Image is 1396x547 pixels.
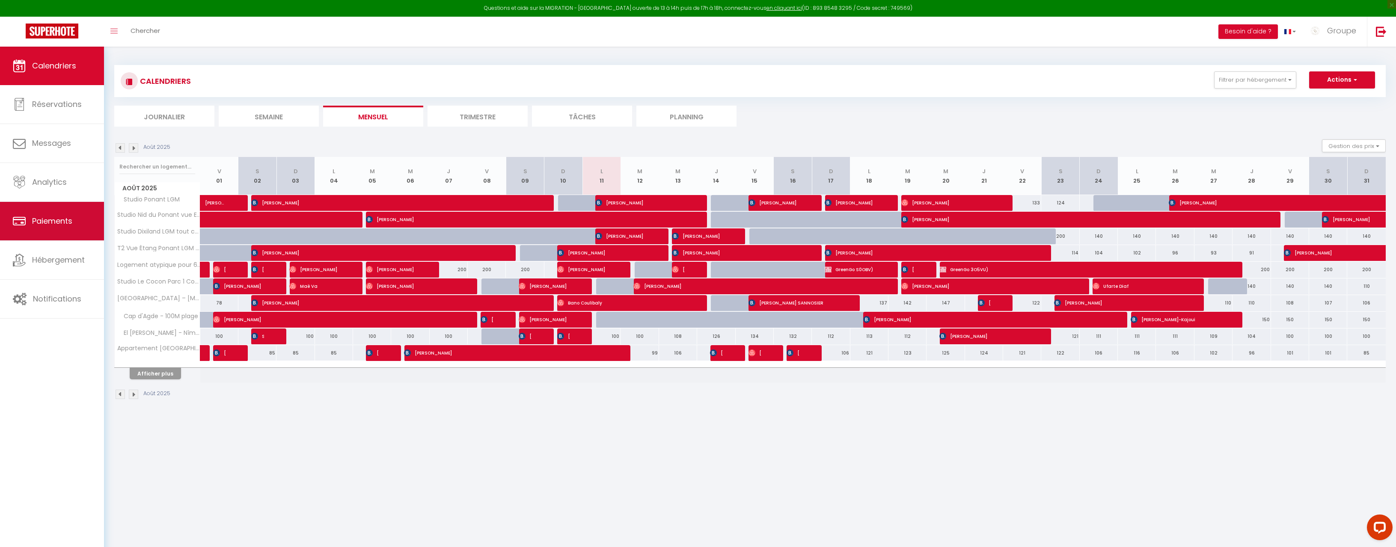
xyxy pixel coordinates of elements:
th: 14 [697,157,735,195]
div: 121 [850,345,888,361]
span: Appartement [GEOGRAPHIC_DATA] [GEOGRAPHIC_DATA] - [GEOGRAPHIC_DATA]/Parking [116,345,202,352]
div: 200 [1309,262,1347,278]
div: 150 [1233,312,1271,328]
th: 24 [1080,157,1118,195]
li: Trimestre [428,106,528,127]
span: GreenGo S0OBV) [825,261,876,278]
li: Semaine [219,106,319,127]
span: [PERSON_NAME] [557,328,570,344]
th: 19 [888,157,927,195]
div: 122 [1041,345,1079,361]
span: [PERSON_NAME] [901,211,1257,228]
th: 28 [1233,157,1271,195]
span: [PERSON_NAME] [748,195,799,211]
div: 101 [1271,345,1309,361]
th: 04 [315,157,353,195]
div: 100 [621,328,659,344]
img: Super Booking [26,24,78,38]
div: 106 [1080,345,1118,361]
abbr: M [408,167,413,175]
span: [PERSON_NAME] [213,278,264,294]
div: 137 [850,295,888,311]
span: Studio Ponant LGM [116,195,182,204]
th: 18 [850,157,888,195]
th: 12 [621,157,659,195]
span: Août 2025 [115,182,200,195]
div: 106 [659,345,697,361]
div: 140 [1194,228,1233,244]
button: Afficher plus [130,368,181,379]
abbr: M [370,167,375,175]
span: [PERSON_NAME] [901,261,914,278]
div: 125 [927,345,965,361]
span: [PERSON_NAME] [1284,245,1363,261]
span: [PERSON_NAME] [251,195,531,211]
span: Ufarte Diaf [1093,278,1182,294]
div: 116 [1118,345,1156,361]
span: [GEOGRAPHIC_DATA] – [MEDICAL_DATA] avec terrasse & parking [116,295,202,302]
span: Bano Coulibaly [557,295,684,311]
span: [PERSON_NAME] [863,311,1105,328]
span: [PERSON_NAME] [672,228,723,244]
th: 26 [1156,157,1194,195]
abbr: M [675,167,680,175]
div: 110 [1233,295,1271,311]
span: [PERSON_NAME] [939,328,1028,344]
div: 150 [1309,312,1347,328]
th: 06 [391,157,429,195]
abbr: J [447,167,450,175]
div: 150 [1347,312,1386,328]
li: Tâches [532,106,632,127]
div: 109 [1194,328,1233,344]
th: 31 [1347,157,1386,195]
span: Paiements [32,216,72,226]
a: en cliquant ici [766,4,802,12]
th: 08 [468,157,506,195]
span: [PERSON_NAME] [672,261,685,278]
div: 140 [1233,278,1271,294]
th: 05 [353,157,391,195]
abbr: L [600,167,603,175]
span: [PERSON_NAME] [251,245,493,261]
th: 07 [430,157,468,195]
abbr: J [982,167,986,175]
a: ... Groupe [1302,17,1367,47]
abbr: L [333,167,335,175]
th: 17 [812,157,850,195]
span: [PERSON_NAME] [710,345,723,361]
div: 106 [1347,295,1386,311]
div: 102 [1194,345,1233,361]
div: 110 [1194,295,1233,311]
div: 100 [391,328,429,344]
abbr: V [485,167,489,175]
div: 200 [1041,228,1079,244]
span: [PERSON_NAME] [1054,295,1181,311]
div: 110 [1347,278,1386,294]
span: [PERSON_NAME] [519,311,570,328]
span: [PERSON_NAME] [633,278,875,294]
abbr: D [1096,167,1101,175]
div: 124 [1041,195,1079,211]
abbr: M [905,167,910,175]
th: 29 [1271,157,1309,195]
a: Chercher [124,17,166,47]
span: [PERSON_NAME] [595,228,646,244]
abbr: D [294,167,298,175]
span: [PERSON_NAME] [366,261,417,278]
img: ... [1309,24,1322,37]
li: Planning [636,106,737,127]
span: [PERSON_NAME] [366,211,683,228]
span: [PERSON_NAME] [519,278,570,294]
span: Hébergement [32,254,85,265]
div: 100 [353,328,391,344]
li: Journalier [114,106,214,127]
span: [PERSON_NAME] [366,278,455,294]
span: Analytics [32,177,67,187]
div: 140 [1118,228,1156,244]
span: [PERSON_NAME] [404,345,607,361]
div: 113 [850,328,888,344]
th: 03 [276,157,315,195]
div: 111 [1080,328,1118,344]
div: 200 [468,262,506,278]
